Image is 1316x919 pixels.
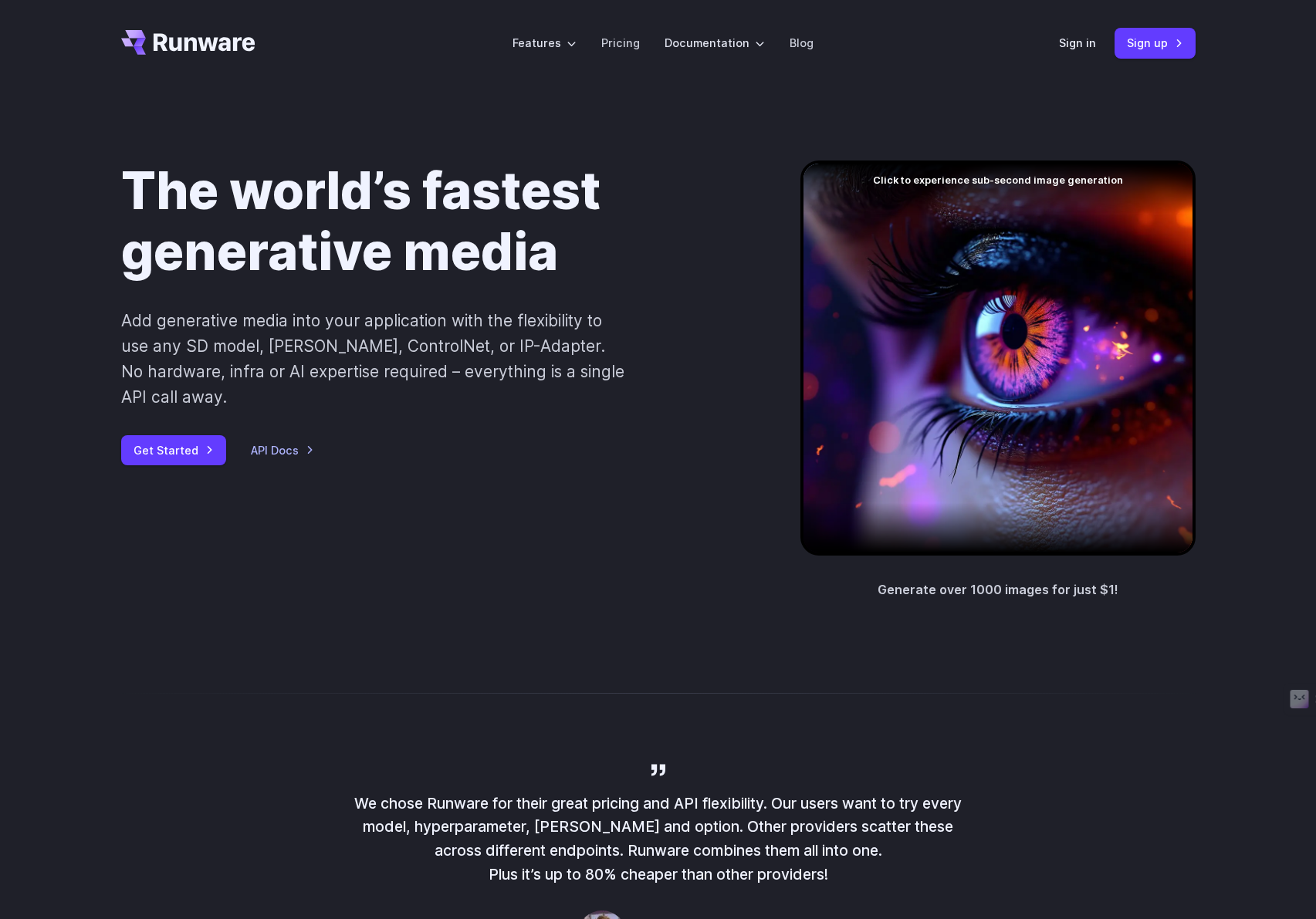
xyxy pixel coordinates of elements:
[665,34,765,52] label: Documentation
[513,34,577,52] label: Features
[251,441,314,459] a: API Docs
[121,308,625,411] p: Add generative media into your application with the flexibility to use any SD model, [PERSON_NAME...
[1115,28,1196,58] a: Sign up
[121,30,255,55] a: Go to /
[121,160,751,283] h1: The world’s fastest generative media
[601,34,640,52] a: Pricing
[878,580,1118,600] p: Generate over 1000 images for just $1!
[350,792,967,887] p: We chose Runware for their great pricing and API flexibility. Our users want to try every model, ...
[121,435,226,465] a: Get Started
[790,34,814,52] a: Blog
[1059,34,1096,52] a: Sign in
